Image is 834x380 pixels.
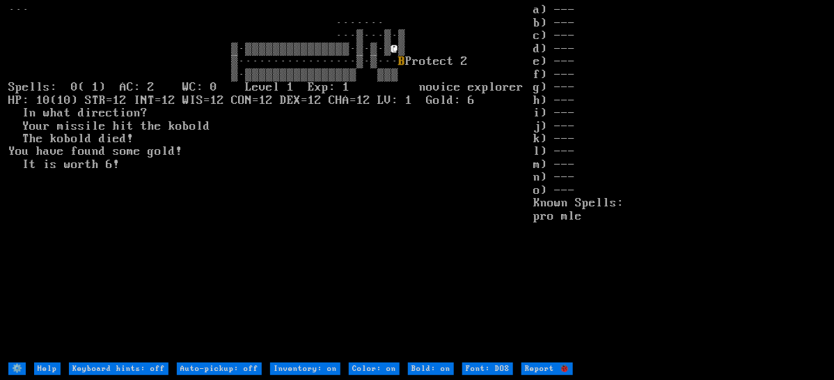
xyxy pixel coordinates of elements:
font: B [398,54,405,68]
input: Inventory: on [270,363,340,375]
input: ⚙️ [8,363,26,375]
input: Bold: on [408,363,454,375]
stats: a) --- b) --- c) --- d) --- e) --- f) --- g) --- h) --- i) --- j) --- k) --- l) --- m) --- n) ---... [534,3,826,360]
input: Font: DOS [462,363,513,375]
input: Report 🐞 [521,363,573,375]
larn: ··· ······· ···▒···▒·▒ ▒·▒▒▒▒▒▒▒▒▒▒▒▒▒▒▒·▒·▒·▒ ▒ ▒·················▒·▒··· Protect 2 ▒·▒▒▒▒▒▒▒▒▒▒▒... [8,3,534,360]
input: Auto-pickup: off [177,363,262,375]
input: Help [34,363,61,375]
input: Color: on [349,363,400,375]
input: Keyboard hints: off [69,363,168,375]
font: @ [391,42,398,56]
